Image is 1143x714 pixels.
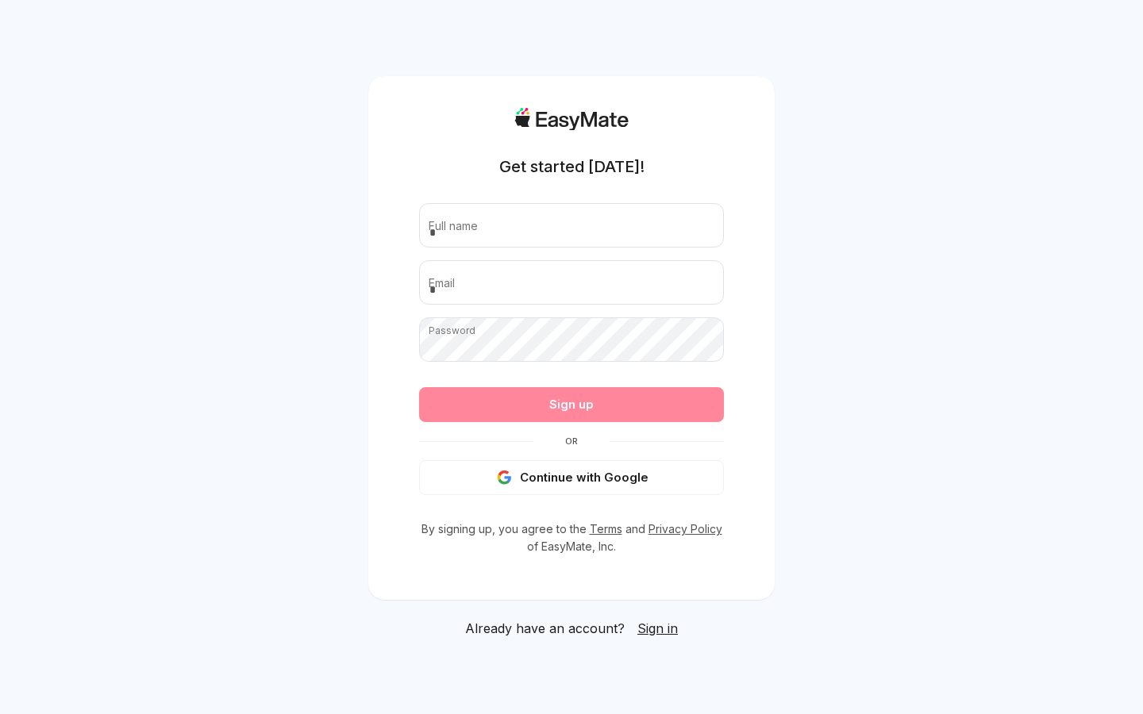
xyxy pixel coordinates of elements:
p: By signing up, you agree to the and of EasyMate, Inc. [419,520,724,555]
h1: Get started [DATE]! [499,155,645,178]
button: Continue with Google [419,460,724,495]
a: Terms [590,522,622,535]
span: Or [533,435,610,447]
a: Sign in [637,619,678,638]
a: Privacy Policy [648,522,722,535]
span: Already have an account? [465,619,625,638]
span: Sign in [637,620,678,636]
